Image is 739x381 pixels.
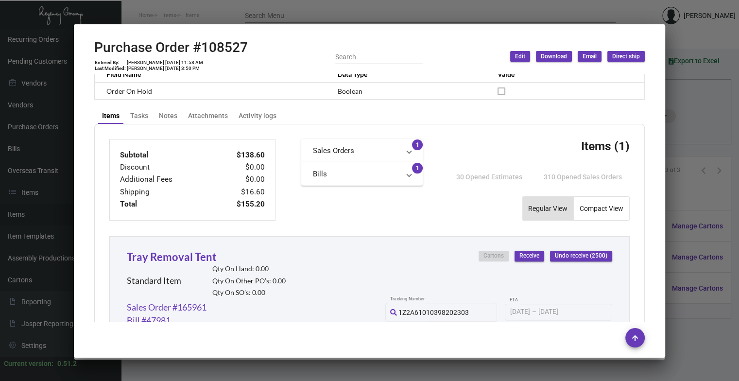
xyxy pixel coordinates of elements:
td: $138.60 [214,149,265,161]
button: Undo receive (2500) [550,251,612,261]
div: 0.51.2 [57,359,77,369]
span: Undo receive (2500) [555,252,607,260]
td: $16.60 [214,186,265,198]
span: 30 Opened Estimates [456,173,522,181]
div: Current version: [4,359,53,369]
span: Boolean [338,87,362,95]
h2: Qty On Hand: 0.00 [212,265,286,273]
span: Receive [519,252,539,260]
th: Value [488,66,645,83]
button: Cartons [479,251,509,261]
span: Email [583,52,597,61]
td: $0.00 [214,161,265,173]
span: Direct ship [612,52,640,61]
div: Notes [159,111,177,121]
button: Download [536,51,572,62]
td: Last Modified: [94,66,126,71]
button: Direct ship [607,51,645,62]
a: Bill #47981 [127,314,171,327]
td: Shipping [120,186,214,198]
input: Start date [510,308,530,316]
button: Email [578,51,602,62]
div: Items [102,111,120,121]
th: Field Name [95,66,328,83]
th: Data Type [328,66,488,83]
button: 310 Opened Sales Orders [536,168,630,186]
h2: Qty On SO’s: 0.00 [212,289,286,297]
span: Cartons [483,252,504,260]
td: Total [120,198,214,210]
button: Receive [515,251,544,261]
span: Download [541,52,567,61]
input: End date [538,308,584,316]
div: Tasks [130,111,148,121]
td: Additional Fees [120,173,214,186]
h2: Purchase Order #108527 [94,39,248,56]
button: Edit [510,51,530,62]
div: Activity logs [239,111,276,121]
button: Regular View [522,197,573,220]
td: [PERSON_NAME] [DATE] 3:50 PM [126,66,204,71]
h3: Items (1) [581,139,630,153]
div: Attachments [188,111,228,121]
a: Tray Removal Tent [127,250,217,263]
mat-expansion-panel-header: Bills [301,162,423,186]
button: 30 Opened Estimates [448,168,530,186]
td: Discount [120,161,214,173]
h2: Qty On Other PO’s: 0.00 [212,277,286,285]
button: Compact View [574,197,629,220]
span: 310 Opened Sales Orders [544,173,622,181]
mat-panel-title: Sales Orders [313,145,399,156]
a: Sales Order #165961 [127,301,206,314]
td: Entered By: [94,60,126,66]
td: $155.20 [214,198,265,210]
span: – [532,308,536,316]
td: $0.00 [214,173,265,186]
td: Subtotal [120,149,214,161]
mat-expansion-panel-header: Sales Orders [301,139,423,162]
h2: Standard Item [127,276,181,286]
span: Edit [515,52,525,61]
td: [PERSON_NAME] [DATE] 11:58 AM [126,60,204,66]
span: 1Z2A61010398202303 [398,309,469,316]
span: Order On Hold [106,87,152,95]
mat-panel-title: Bills [313,169,399,180]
